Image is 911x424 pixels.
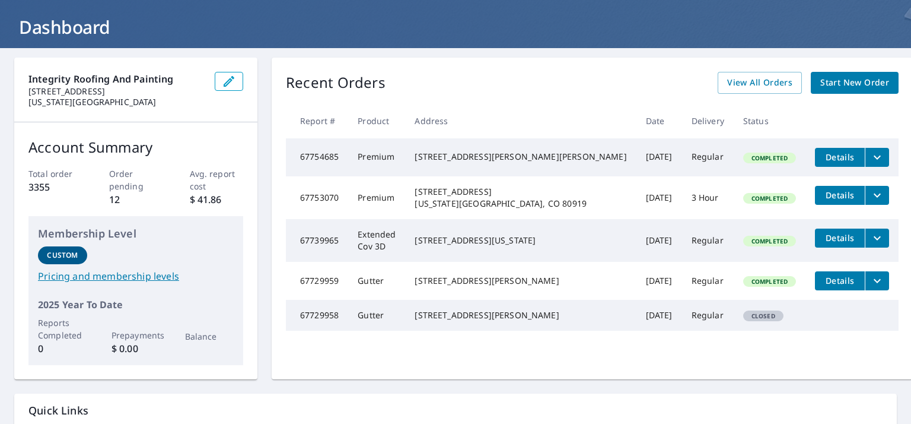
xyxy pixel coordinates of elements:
div: [STREET_ADDRESS][PERSON_NAME] [415,275,626,287]
td: 67739965 [286,219,348,262]
span: Closed [744,312,782,320]
p: 0 [38,341,87,356]
p: Custom [47,250,78,261]
td: Regular [682,300,734,331]
button: filesDropdownBtn-67739965 [865,229,889,248]
p: 12 [109,192,163,207]
div: [STREET_ADDRESS] [US_STATE][GEOGRAPHIC_DATA], CO 80919 [415,186,626,210]
span: Completed [744,154,795,162]
td: Premium [348,138,405,176]
p: Recent Orders [286,72,386,94]
span: Details [822,189,858,201]
td: Regular [682,262,734,300]
td: [DATE] [636,176,682,219]
th: Report # [286,103,348,138]
th: Product [348,103,405,138]
td: Extended Cov 3D [348,219,405,262]
p: Balance [185,330,234,343]
button: filesDropdownBtn-67754685 [865,148,889,167]
td: [DATE] [636,219,682,262]
a: Pricing and membership levels [38,269,234,283]
button: filesDropdownBtn-67729959 [865,271,889,290]
p: Prepayments [112,329,161,341]
td: [DATE] [636,262,682,300]
a: Start New Order [811,72,899,94]
span: View All Orders [727,75,792,90]
p: Quick Links [28,403,883,418]
div: [STREET_ADDRESS][PERSON_NAME] [415,309,626,321]
p: Avg. report cost [190,167,244,192]
span: Details [822,232,858,243]
button: detailsBtn-67753070 [815,186,865,205]
td: Gutter [348,300,405,331]
span: Completed [744,194,795,202]
p: Account Summary [28,137,243,158]
span: Completed [744,277,795,286]
span: Details [822,275,858,286]
td: 67753070 [286,176,348,219]
td: 3 Hour [682,176,734,219]
p: 3355 [28,180,82,194]
div: [STREET_ADDRESS][US_STATE] [415,235,626,246]
th: Date [636,103,682,138]
td: 67754685 [286,138,348,176]
td: [DATE] [636,300,682,331]
p: [STREET_ADDRESS] [28,86,205,97]
p: Reports Completed [38,317,87,341]
p: $ 0.00 [112,341,161,356]
span: Completed [744,237,795,245]
h1: Dashboard [14,15,897,39]
p: 2025 Year To Date [38,298,234,312]
td: 67729958 [286,300,348,331]
button: detailsBtn-67754685 [815,148,865,167]
p: [US_STATE][GEOGRAPHIC_DATA] [28,97,205,107]
td: Regular [682,219,734,262]
button: detailsBtn-67729959 [815,271,865,290]
th: Delivery [682,103,734,138]
th: Address [405,103,636,138]
p: Order pending [109,167,163,192]
p: Total order [28,167,82,180]
td: [DATE] [636,138,682,176]
td: Premium [348,176,405,219]
span: Start New Order [820,75,889,90]
button: filesDropdownBtn-67753070 [865,186,889,205]
th: Status [734,103,805,138]
td: Regular [682,138,734,176]
span: Details [822,151,858,163]
a: View All Orders [718,72,802,94]
p: Integrity Roofing and Painting [28,72,205,86]
p: $ 41.86 [190,192,244,207]
div: [STREET_ADDRESS][PERSON_NAME][PERSON_NAME] [415,151,626,163]
p: Membership Level [38,226,234,242]
button: detailsBtn-67739965 [815,229,865,248]
td: 67729959 [286,262,348,300]
td: Gutter [348,262,405,300]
